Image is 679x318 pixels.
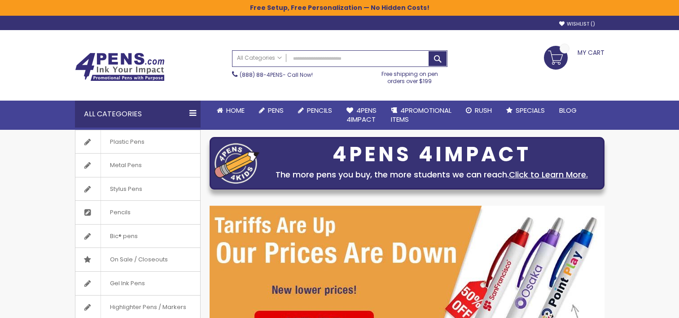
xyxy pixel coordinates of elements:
[75,225,200,248] a: Bic® pens
[215,143,259,184] img: four_pen_logo.png
[101,130,153,154] span: Plastic Pens
[372,67,447,85] div: Free shipping on pen orders over $199
[75,272,200,295] a: Gel Ink Pens
[75,101,201,128] div: All Categories
[552,101,584,120] a: Blog
[509,169,588,180] a: Click to Learn More.
[346,106,377,124] span: 4Pens 4impact
[75,53,165,81] img: 4Pens Custom Pens and Promotional Products
[264,145,600,164] div: 4PENS 4IMPACT
[339,101,384,130] a: 4Pens4impact
[75,154,200,177] a: Metal Pens
[101,225,147,248] span: Bic® pens
[384,101,459,130] a: 4PROMOTIONALITEMS
[268,106,284,115] span: Pens
[75,177,200,201] a: Stylus Pens
[516,106,545,115] span: Specials
[264,168,600,181] div: The more pens you buy, the more students we can reach.
[210,101,252,120] a: Home
[291,101,339,120] a: Pencils
[75,130,200,154] a: Plastic Pens
[559,21,595,27] a: Wishlist
[232,51,286,66] a: All Categories
[391,106,451,124] span: 4PROMOTIONAL ITEMS
[101,201,140,224] span: Pencils
[101,177,151,201] span: Stylus Pens
[475,106,492,115] span: Rush
[252,101,291,120] a: Pens
[75,248,200,271] a: On Sale / Closeouts
[101,248,177,271] span: On Sale / Closeouts
[499,101,552,120] a: Specials
[240,71,283,79] a: (888) 88-4PENS
[240,71,313,79] span: - Call Now!
[101,272,154,295] span: Gel Ink Pens
[559,106,577,115] span: Blog
[101,154,151,177] span: Metal Pens
[237,54,282,62] span: All Categories
[307,106,332,115] span: Pencils
[459,101,499,120] a: Rush
[226,106,245,115] span: Home
[75,201,200,224] a: Pencils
